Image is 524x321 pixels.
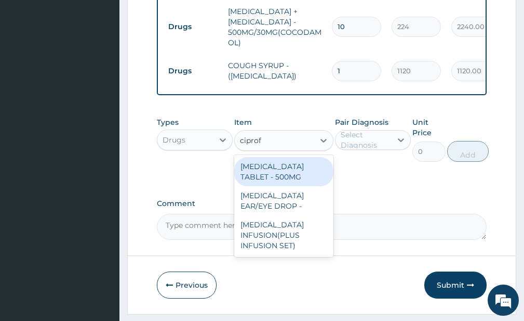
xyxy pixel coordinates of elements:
div: [MEDICAL_DATA] TABLET - 500MG [234,157,333,186]
label: Unit Price [412,117,445,138]
textarea: Type your message and hit 'Enter' [5,212,198,248]
label: Comment [157,199,487,208]
div: [MEDICAL_DATA] INFUSION(PLUS INFUSION SET) [234,215,333,255]
button: Previous [157,272,217,299]
button: Add [447,141,489,162]
label: Types [157,118,179,127]
label: Item [234,117,252,127]
img: d_794563401_company_1708531726252_794563401 [19,52,42,78]
label: Pair Diagnosis [335,117,388,127]
button: Submit [424,272,487,299]
td: [MEDICAL_DATA] + [MEDICAL_DATA] - 500MG/30MG(COCODAMOL) [223,1,327,53]
td: Drugs [163,61,223,81]
td: Drugs [163,17,223,36]
span: We're online! [60,95,143,200]
div: Drugs [163,135,185,145]
div: Minimize live chat window [170,5,195,30]
td: COUGH SYRUP - ([MEDICAL_DATA]) [223,55,327,86]
div: Select Diagnosis [341,130,391,150]
div: Chat with us now [54,58,174,72]
div: [MEDICAL_DATA] EAR/EYE DROP - [234,186,333,215]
